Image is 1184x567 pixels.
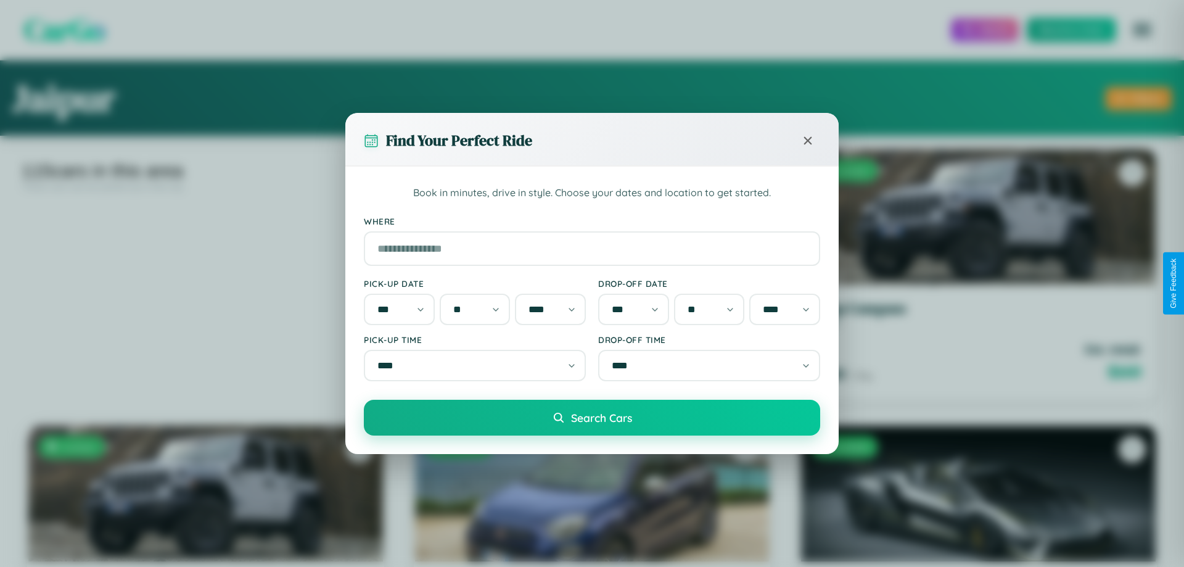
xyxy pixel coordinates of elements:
span: Search Cars [571,411,632,424]
button: Search Cars [364,400,820,436]
label: Pick-up Date [364,278,586,289]
label: Pick-up Time [364,334,586,345]
p: Book in minutes, drive in style. Choose your dates and location to get started. [364,185,820,201]
label: Where [364,216,820,226]
label: Drop-off Date [598,278,820,289]
h3: Find Your Perfect Ride [386,130,532,151]
label: Drop-off Time [598,334,820,345]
